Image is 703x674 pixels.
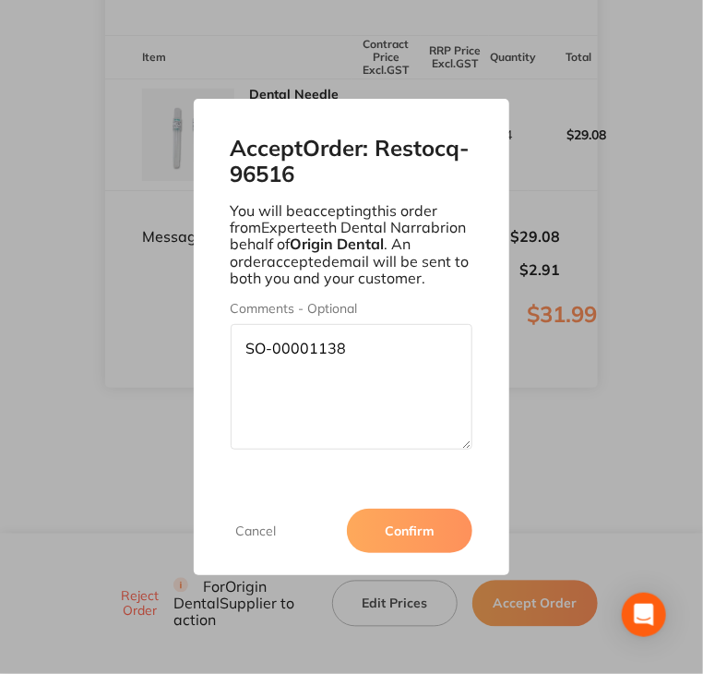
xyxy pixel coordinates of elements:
[231,136,473,187] h2: Accept Order: Restocq- 96516
[291,235,385,253] b: Origin Dental
[231,523,282,539] button: Cancel
[231,202,473,287] p: You will be accepting this order from Experteeth Dental Narrabri on behalf of . An order accepted...
[347,509,472,553] button: Confirm
[231,324,473,450] textarea: SO-00001138
[622,593,666,637] div: Open Intercom Messenger
[231,301,473,316] label: Comments - Optional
